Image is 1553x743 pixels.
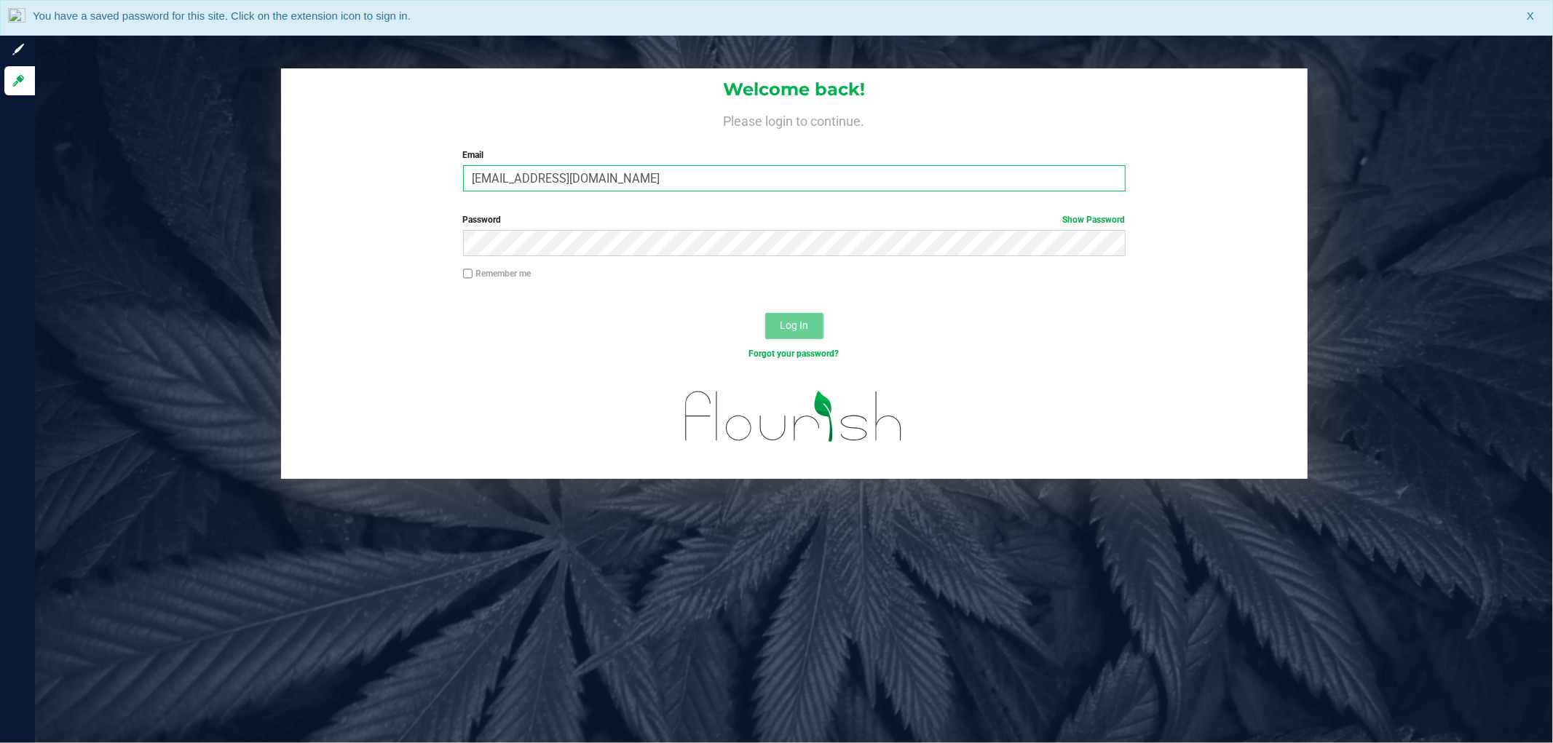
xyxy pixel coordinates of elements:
[33,9,411,22] span: You have a saved password for this site. Click on the extension icon to sign in.
[11,42,25,57] inline-svg: Sign up
[281,80,1308,99] h1: Welcome back!
[281,111,1308,128] h4: Please login to continue.
[665,376,922,458] img: flourish_logo.svg
[11,73,25,88] inline-svg: Log in
[1527,8,1534,25] span: X
[463,267,532,280] label: Remember me
[780,319,808,331] span: Log In
[463,215,502,225] span: Password
[463,269,473,279] input: Remember me
[1063,215,1126,225] a: Show Password
[749,349,839,359] a: Forgot your password?
[765,313,823,339] button: Log In
[8,8,25,28] img: notLoggedInIcon.png
[463,148,1126,162] label: Email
